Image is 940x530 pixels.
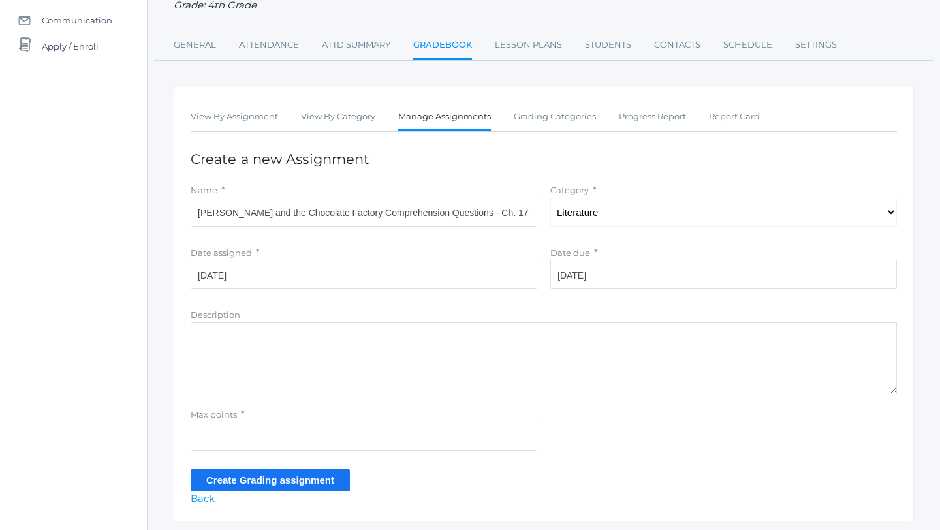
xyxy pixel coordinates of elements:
label: Max points [191,409,237,420]
a: Students [585,32,631,58]
label: Name [191,185,217,195]
a: Back [191,492,215,505]
h1: Create a new Assignment [191,151,897,166]
label: Description [191,309,240,320]
a: Progress Report [619,104,686,130]
input: Create Grading assignment [191,469,350,491]
a: Settings [795,32,837,58]
a: Grading Categories [514,104,596,130]
a: Manage Assignments [398,104,491,132]
a: Report Card [709,104,760,130]
a: Lesson Plans [495,32,562,58]
a: View By Category [301,104,375,130]
label: Category [550,185,589,195]
a: General [174,32,216,58]
a: Contacts [654,32,700,58]
a: Gradebook [413,32,472,60]
label: Date due [550,247,590,258]
span: Communication [42,7,112,33]
a: View By Assignment [191,104,278,130]
a: Attendance [239,32,299,58]
a: Schedule [723,32,772,58]
a: Attd Summary [322,32,390,58]
span: Apply / Enroll [42,33,99,59]
label: Date assigned [191,247,252,258]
